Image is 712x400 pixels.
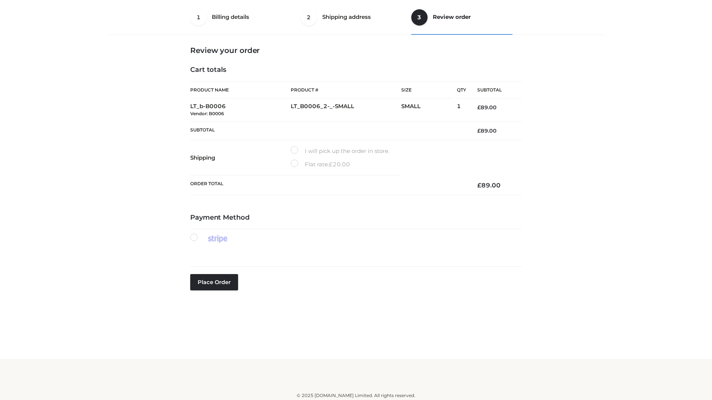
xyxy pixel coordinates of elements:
button: Place order [190,274,238,290]
span: £ [477,104,481,111]
bdi: 20.00 [329,161,350,168]
th: Qty [457,81,466,99]
th: Order Total [190,176,466,195]
span: £ [329,161,333,168]
div: © 2025 [DOMAIN_NAME] Limited. All rights reserved. [110,392,602,399]
h3: Review your order [190,46,522,55]
td: LT_B0006_2-_-SMALL [291,99,401,122]
td: LT_b-B0006 [190,99,291,122]
label: I will pick up the order in store. [291,146,389,156]
td: SMALL [401,99,457,122]
bdi: 89.00 [477,127,497,134]
span: £ [477,127,481,134]
span: £ [477,181,481,189]
th: Size [401,82,453,99]
bdi: 89.00 [477,104,497,111]
label: Flat rate: [291,160,350,169]
small: Vendor: B0006 [190,111,224,116]
th: Shipping [190,140,291,176]
th: Product Name [190,81,291,99]
th: Subtotal [466,82,522,99]
h4: Cart totals [190,66,522,74]
td: 1 [457,99,466,122]
h4: Payment Method [190,214,522,222]
th: Subtotal [190,121,466,140]
bdi: 89.00 [477,181,501,189]
th: Product # [291,81,401,99]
